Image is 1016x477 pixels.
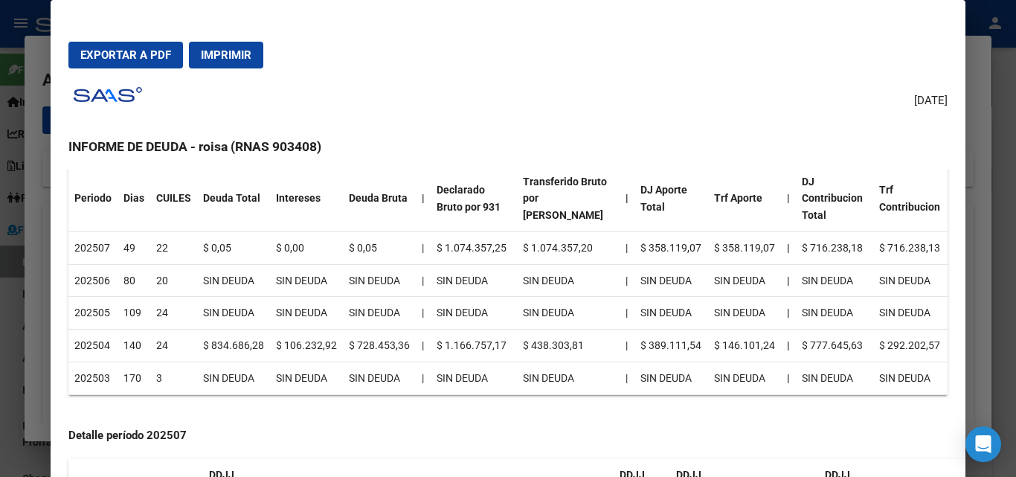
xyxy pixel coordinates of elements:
[201,48,251,62] span: Imprimir
[914,92,948,109] span: [DATE]
[118,166,150,232] th: Dias
[517,362,619,394] td: SIN DEUDA
[189,42,263,68] button: Imprimir
[270,362,343,394] td: SIN DEUDA
[150,330,197,362] td: 24
[796,362,872,394] td: SIN DEUDA
[270,231,343,264] td: $ 0,00
[68,330,118,362] td: 202504
[68,362,118,394] td: 202503
[620,264,634,297] td: |
[343,231,416,264] td: $ 0,05
[634,166,709,232] th: DJ Aporte Total
[416,231,431,264] td: |
[197,231,270,264] td: $ 0,05
[634,297,709,330] td: SIN DEUDA
[708,297,781,330] td: SIN DEUDA
[270,166,343,232] th: Intereses
[197,264,270,297] td: SIN DEUDA
[634,362,709,394] td: SIN DEUDA
[343,362,416,394] td: SIN DEUDA
[197,297,270,330] td: SIN DEUDA
[431,297,517,330] td: SIN DEUDA
[150,231,197,264] td: 22
[343,297,416,330] td: SIN DEUDA
[517,297,619,330] td: SIN DEUDA
[68,166,118,232] th: Periodo
[416,264,431,297] td: |
[68,137,947,156] h3: INFORME DE DEUDA - roisa (RNAS 903408)
[708,330,781,362] td: $ 146.101,24
[873,297,948,330] td: SIN DEUDA
[118,264,150,297] td: 80
[431,264,517,297] td: SIN DEUDA
[416,297,431,330] td: |
[708,264,781,297] td: SIN DEUDA
[781,166,796,232] th: |
[517,330,619,362] td: $ 438.303,81
[620,231,634,264] td: |
[634,330,709,362] td: $ 389.111,54
[68,42,183,68] button: Exportar a PDF
[781,362,796,394] th: |
[150,166,197,232] th: CUILES
[431,330,517,362] td: $ 1.166.757,17
[965,426,1001,462] div: Open Intercom Messenger
[150,264,197,297] td: 20
[796,330,872,362] td: $ 777.645,63
[197,362,270,394] td: SIN DEUDA
[68,427,947,444] h4: Detalle período 202507
[873,264,948,297] td: SIN DEUDA
[68,264,118,297] td: 202506
[517,264,619,297] td: SIN DEUDA
[873,231,948,264] td: $ 716.238,13
[270,297,343,330] td: SIN DEUDA
[68,297,118,330] td: 202505
[431,231,517,264] td: $ 1.074.357,25
[118,362,150,394] td: 170
[873,330,948,362] td: $ 292.202,57
[781,297,796,330] th: |
[634,231,709,264] td: $ 358.119,07
[416,166,431,232] th: |
[796,297,872,330] td: SIN DEUDA
[431,166,517,232] th: Declarado Bruto por 931
[781,264,796,297] th: |
[431,362,517,394] td: SIN DEUDA
[80,48,171,62] span: Exportar a PDF
[620,166,634,232] th: |
[634,264,709,297] td: SIN DEUDA
[343,330,416,362] td: $ 728.453,36
[796,231,872,264] td: $ 716.238,18
[343,166,416,232] th: Deuda Bruta
[873,166,948,232] th: Trf Contribucion
[416,362,431,394] td: |
[118,297,150,330] td: 109
[197,330,270,362] td: $ 834.686,28
[416,330,431,362] td: |
[150,362,197,394] td: 3
[197,166,270,232] th: Deuda Total
[873,362,948,394] td: SIN DEUDA
[781,330,796,362] th: |
[343,264,416,297] td: SIN DEUDA
[708,231,781,264] td: $ 358.119,07
[796,166,872,232] th: DJ Contribucion Total
[118,231,150,264] td: 49
[118,330,150,362] td: 140
[270,330,343,362] td: $ 106.232,92
[68,231,118,264] td: 202507
[150,297,197,330] td: 24
[517,166,619,232] th: Transferido Bruto por [PERSON_NAME]
[270,264,343,297] td: SIN DEUDA
[517,231,619,264] td: $ 1.074.357,20
[620,297,634,330] td: |
[708,166,781,232] th: Trf Aporte
[796,264,872,297] td: SIN DEUDA
[620,330,634,362] td: |
[620,362,634,394] td: |
[781,231,796,264] th: |
[708,362,781,394] td: SIN DEUDA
